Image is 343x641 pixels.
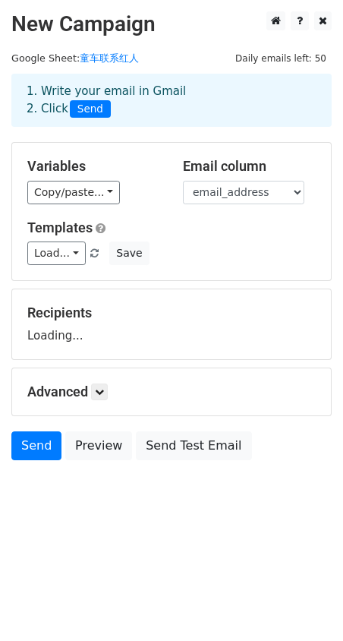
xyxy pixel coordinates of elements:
h5: Variables [27,158,160,175]
a: Copy/paste... [27,181,120,204]
h2: New Campaign [11,11,332,37]
a: Preview [65,431,132,460]
span: Daily emails left: 50 [230,50,332,67]
a: Load... [27,242,86,265]
h5: Advanced [27,384,316,400]
small: Google Sheet: [11,52,139,64]
h5: Email column [183,158,316,175]
div: 1. Write your email in Gmail 2. Click [15,83,328,118]
button: Save [109,242,149,265]
span: Send [70,100,111,118]
a: Send Test Email [136,431,251,460]
div: Loading... [27,305,316,344]
h5: Recipients [27,305,316,321]
a: Templates [27,219,93,235]
a: 童车联系红人 [80,52,139,64]
a: Daily emails left: 50 [230,52,332,64]
a: Send [11,431,61,460]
